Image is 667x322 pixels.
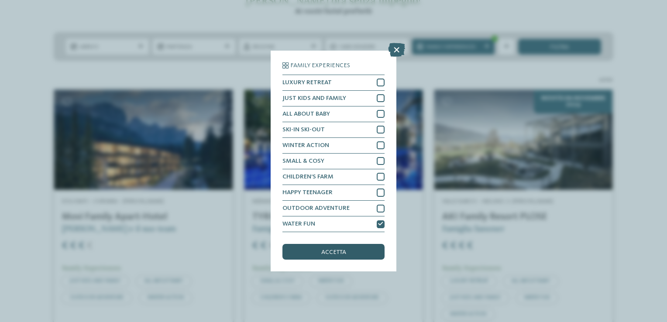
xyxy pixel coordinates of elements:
span: Family Experiences [290,62,350,69]
span: WATER FUN [282,221,315,227]
span: WINTER ACTION [282,142,329,148]
span: JUST KIDS AND FAMILY [282,95,346,101]
span: CHILDREN’S FARM [282,174,333,180]
span: accetta [321,249,346,255]
span: ALL ABOUT BABY [282,111,330,117]
span: OUTDOOR ADVENTURE [282,205,350,211]
span: SMALL & COSY [282,158,324,164]
span: SKI-IN SKI-OUT [282,127,325,133]
span: HAPPY TEENAGER [282,189,333,195]
span: LUXURY RETREAT [282,79,332,86]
